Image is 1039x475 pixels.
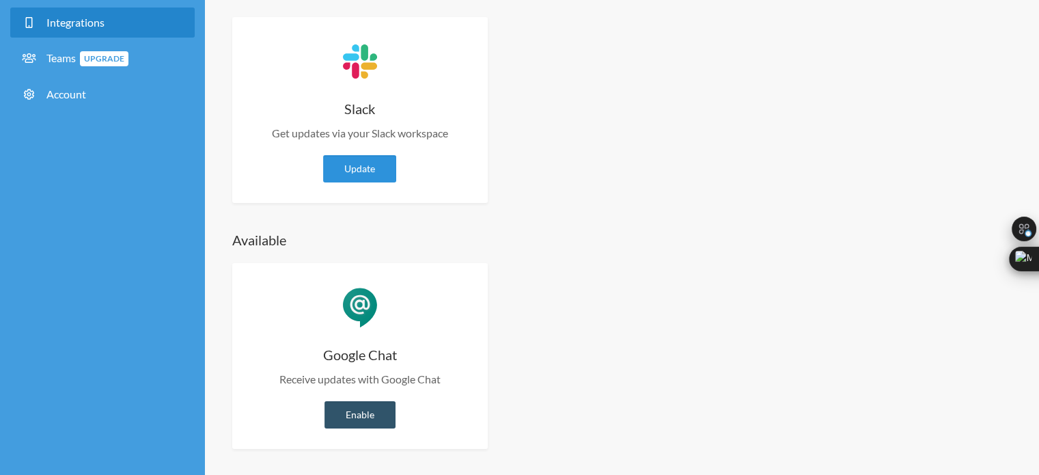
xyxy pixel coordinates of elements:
a: Enable [324,401,396,429]
a: Update [323,155,396,182]
span: Account [46,87,86,100]
a: Account [10,79,195,109]
span: Teams [46,51,128,64]
h4: Slack [253,99,467,118]
span: Integrations [46,16,105,29]
a: TeamsUpgrade [10,43,195,74]
a: Integrations [10,8,195,38]
h4: Google Chat [253,345,467,364]
span: Upgrade [80,51,128,66]
p: Receive updates with Google Chat [253,371,467,388]
p: Get updates via your Slack workspace [253,125,467,141]
h4: Available [232,230,1012,249]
